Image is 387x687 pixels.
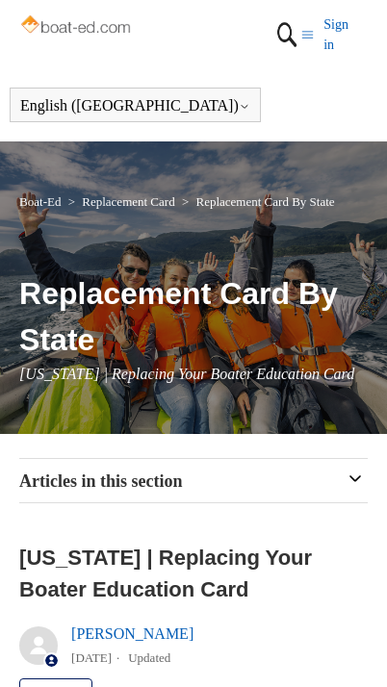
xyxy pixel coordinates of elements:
[71,650,112,665] time: 05/22/2024, 10:50
[64,194,178,209] li: Replacement Card
[19,270,368,363] h1: Replacement Card By State
[19,542,368,605] h2: Michigan | Replacing Your Boater Education Card
[82,194,174,209] a: Replacement Card
[19,471,182,491] span: Articles in this section
[128,650,170,665] li: Updated
[318,627,387,687] div: Live chat
[178,194,335,209] li: Replacement Card By State
[20,97,250,114] button: English ([GEOGRAPHIC_DATA])
[19,194,61,209] a: Boat-Ed
[71,625,193,642] a: [PERSON_NAME]
[19,366,354,382] span: [US_STATE] | Replacing Your Boater Education Card
[272,14,301,55] img: 01HZPCYTXV3JW8MJV9VD7EMK0H
[323,14,368,55] a: Sign in
[19,194,64,209] li: Boat-Ed
[301,14,314,55] button: Toggle navigation menu
[19,12,135,40] img: Boat-Ed Help Center home page
[196,194,335,209] a: Replacement Card By State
